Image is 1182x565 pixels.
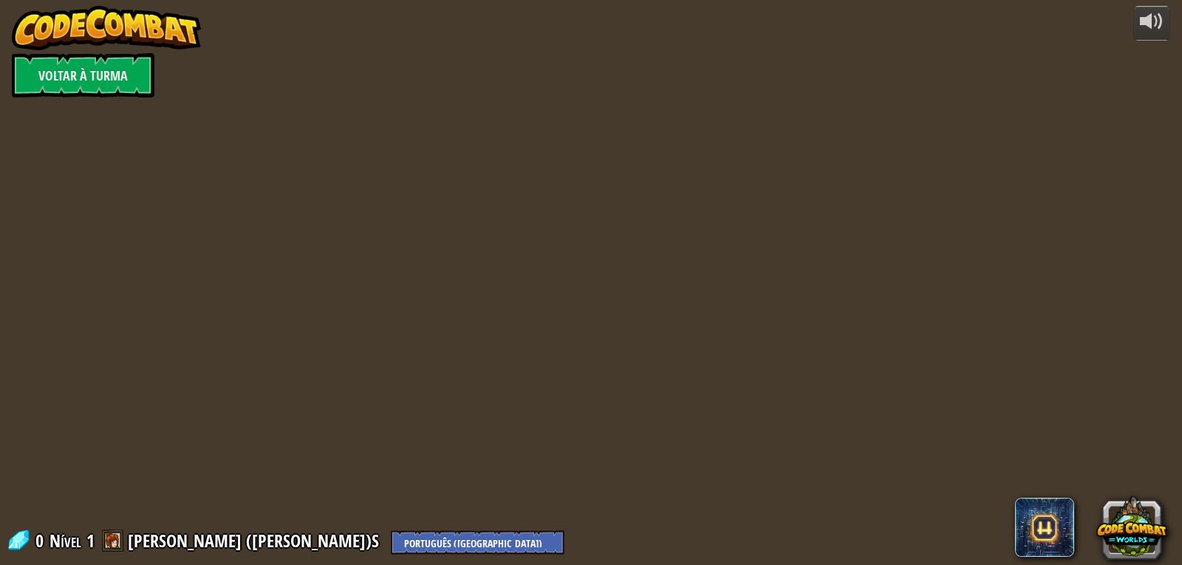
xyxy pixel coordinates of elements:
button: Ajustar volume [1133,6,1170,41]
span: 1 [86,529,95,552]
a: Voltar à Turma [12,53,154,97]
span: Nível [49,529,81,553]
a: [PERSON_NAME] ([PERSON_NAME])S [128,529,383,552]
img: CodeCombat - Learn how to code by playing a game [12,6,201,50]
button: CodeCombat Worlds on Roblox [1096,492,1167,563]
span: CodeCombat AI HackStack [1015,498,1074,557]
span: 0 [35,529,48,552]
